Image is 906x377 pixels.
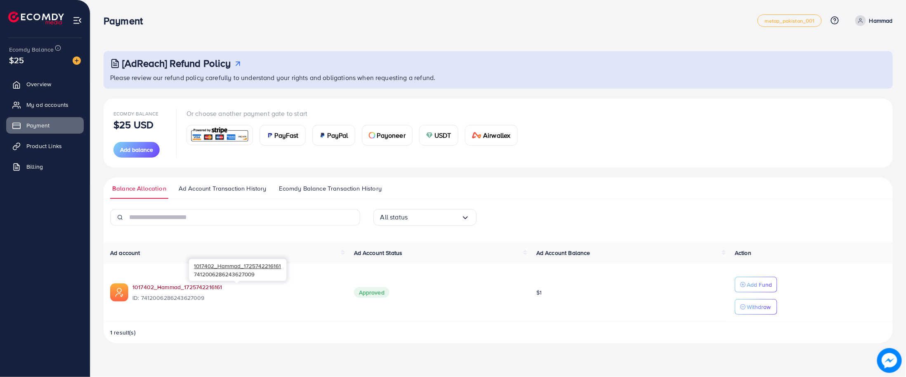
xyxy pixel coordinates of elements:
[764,18,815,24] span: metap_pakistan_001
[354,287,389,298] span: Approved
[483,130,510,140] span: Airwallex
[26,121,50,130] span: Payment
[186,108,524,118] p: Or choose another payment gate to start
[380,211,408,224] span: All status
[362,125,413,146] a: cardPayoneer
[877,348,902,373] img: image
[735,277,777,292] button: Add Fund
[869,16,893,26] p: Hammad
[110,73,888,82] p: Please review our refund policy carefully to understand your rights and obligations when requesti...
[6,97,84,113] a: My ad accounts
[267,132,273,139] img: card
[6,138,84,154] a: Product Links
[377,130,406,140] span: Payoneer
[110,283,128,302] img: ic-ads-acc.e4c84228.svg
[312,125,355,146] a: cardPayPal
[465,125,518,146] a: cardAirwallex
[9,45,54,54] span: Ecomdy Balance
[747,302,771,312] p: Withdraw
[132,283,341,291] a: 1017402_Hammad_1725742216161
[26,80,51,88] span: Overview
[113,120,153,130] p: $25 USD
[104,15,149,27] h3: Payment
[110,328,136,337] span: 1 result(s)
[110,249,140,257] span: Ad account
[9,54,24,66] span: $25
[189,259,286,281] div: 7412006286243627009
[319,132,326,139] img: card
[132,294,341,302] span: ID: 7412006286243627009
[26,142,62,150] span: Product Links
[113,110,158,117] span: Ecomdy Balance
[536,249,590,257] span: Ad Account Balance
[113,142,160,158] button: Add balance
[73,57,81,65] img: image
[373,209,477,226] div: Search for option
[189,126,250,144] img: card
[747,280,772,290] p: Add Fund
[852,15,893,26] a: Hammad
[328,130,348,140] span: PayPal
[179,184,267,193] span: Ad Account Transaction History
[122,57,231,69] h3: [AdReach] Refund Policy
[419,125,458,146] a: cardUSDT
[186,125,253,145] a: card
[6,158,84,175] a: Billing
[369,132,375,139] img: card
[735,249,751,257] span: Action
[120,146,153,154] span: Add balance
[434,130,451,140] span: USDT
[26,163,43,171] span: Billing
[26,101,68,109] span: My ad accounts
[472,132,482,139] img: card
[275,130,299,140] span: PayFast
[6,76,84,92] a: Overview
[73,16,82,25] img: menu
[536,288,542,297] span: $1
[354,249,403,257] span: Ad Account Status
[279,184,382,193] span: Ecomdy Balance Transaction History
[735,299,777,315] button: Withdraw
[194,262,281,270] span: 1017402_Hammad_1725742216161
[426,132,433,139] img: card
[6,117,84,134] a: Payment
[112,184,166,193] span: Balance Allocation
[8,12,64,24] img: logo
[408,211,461,224] input: Search for option
[757,14,822,27] a: metap_pakistan_001
[260,125,306,146] a: cardPayFast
